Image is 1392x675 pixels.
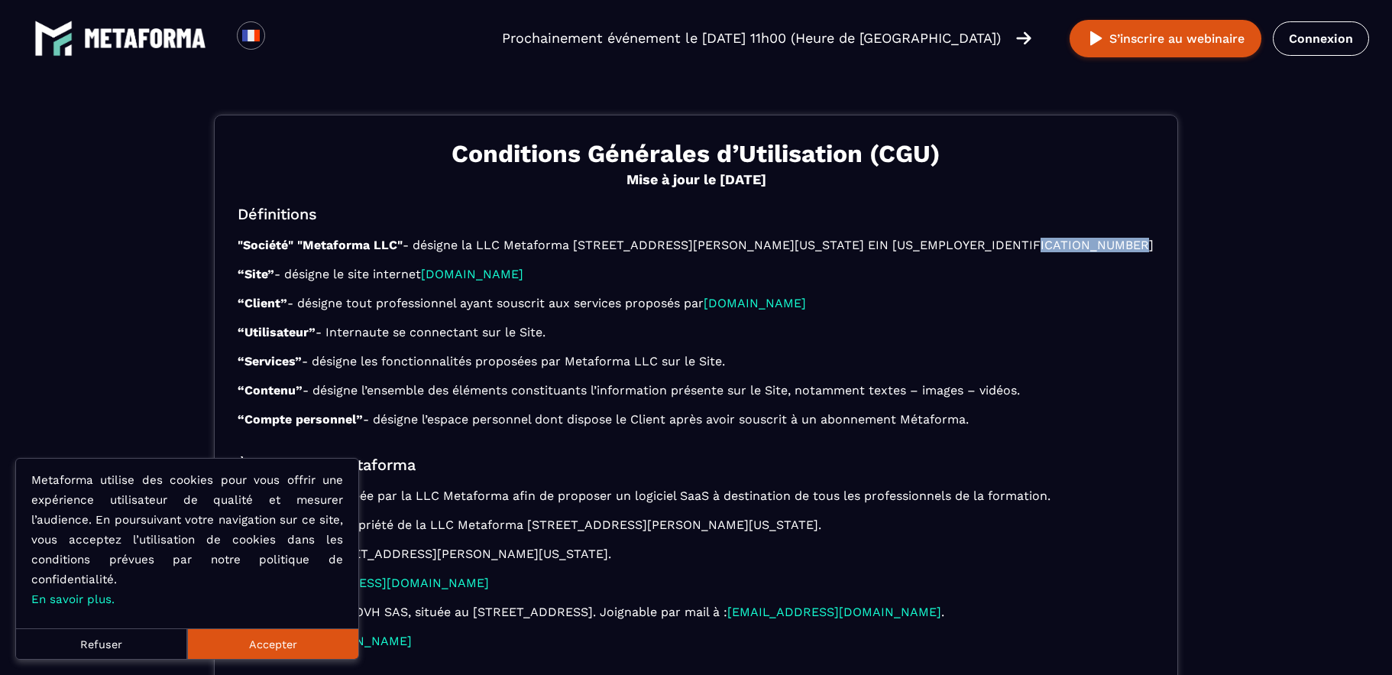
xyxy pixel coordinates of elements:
input: Search for option [278,29,290,47]
img: logo [34,19,73,57]
b: “Site” [238,267,274,281]
p: Metaforma utilise des cookies pour vous offrir une expérience utilisateur de qualité et mesurer l... [31,470,343,609]
a: [DOMAIN_NAME] [421,267,523,281]
a: [EMAIL_ADDRESS][DOMAIN_NAME] [727,605,941,619]
p: Métaforma a été créée par la LLC Metaforma afin de proposer un logiciel SaaS à destination de tou... [238,488,1154,648]
h2: À propos de Métaforma [238,456,1154,474]
a: [EMAIL_ADDRESS][DOMAIN_NAME] [275,576,489,590]
img: logo [84,28,206,48]
b: “Client” [238,296,287,310]
button: Refuser [16,628,187,659]
p: Prochainement événement le [DATE] 11h00 (Heure de [GEOGRAPHIC_DATA]) [502,28,1001,49]
a: [PERSON_NAME] [310,634,412,648]
a: [DOMAIN_NAME] [704,296,806,310]
p: - désigne la LLC Metaforma [STREET_ADDRESS][PERSON_NAME][US_STATE] EIN [US_EMPLOYER_IDENTIFICATIO... [238,238,1154,427]
img: fr [241,26,261,45]
button: Accepter [187,628,358,659]
b: “Compte personnel” [238,412,363,427]
b: “Utilisateur” [238,325,316,339]
button: S’inscrire au webinaire [1070,20,1261,57]
b: “Services” [238,354,302,368]
h1: Conditions Générales d’Utilisation (CGU) [238,138,1154,169]
a: En savoir plus. [31,592,115,606]
span: Mise à jour le [DATE] [238,169,1154,190]
img: play [1086,29,1106,48]
h2: Définitions [238,205,1154,223]
b: “Contenu” [238,383,303,398]
img: arrow-right [1016,30,1031,47]
b: "Société" "Metaforma LLC" [238,238,403,252]
a: Connexion [1273,21,1369,56]
div: Search for option [265,21,303,55]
